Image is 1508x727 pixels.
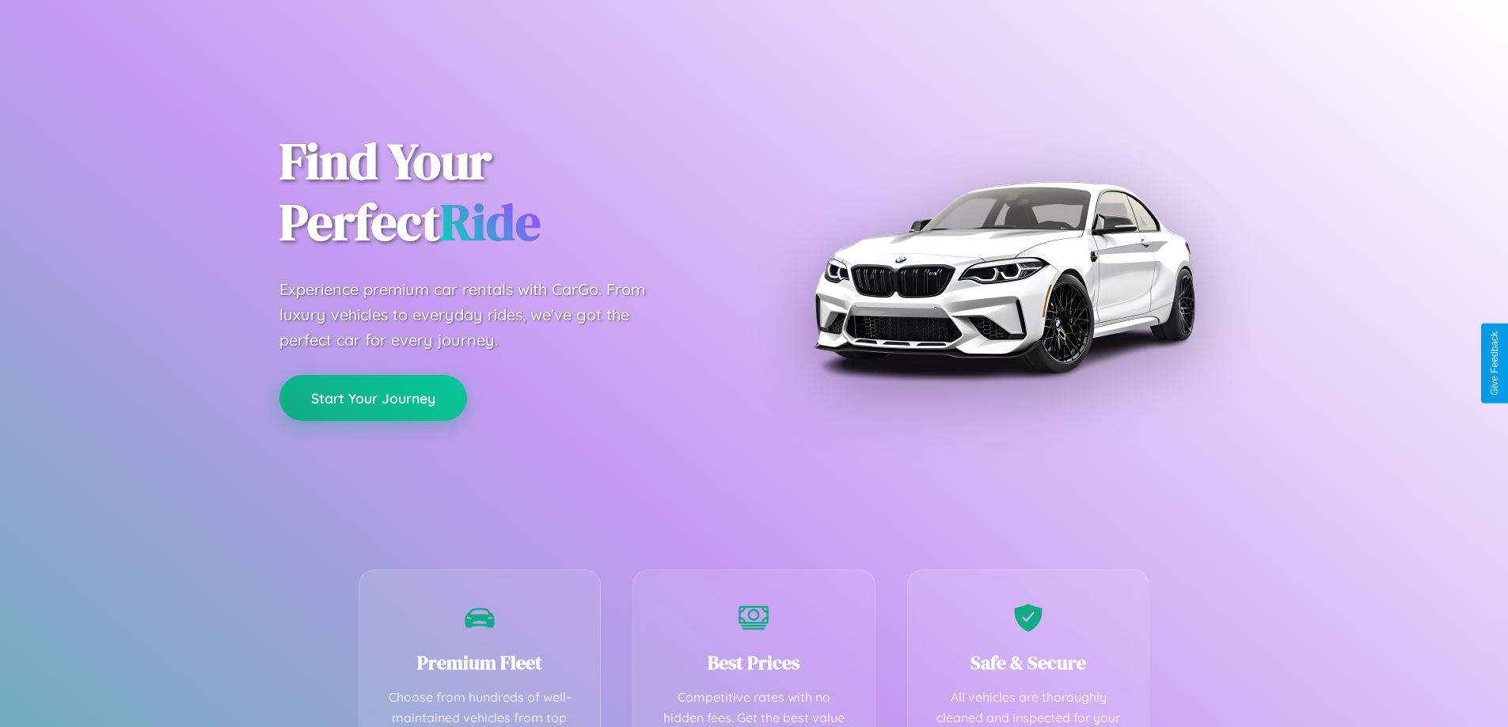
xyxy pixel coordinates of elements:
img: Premium BMW car rental vehicle [806,79,1202,475]
button: Start Your Journey [279,375,467,421]
span: Ride [440,187,541,256]
h1: Find Your Perfect [279,131,731,253]
p: Experience premium car rentals with CarGo. From luxury vehicles to everyday rides, we've got the ... [279,277,675,353]
div: Give Feedback [1489,331,1500,396]
h3: Best Prices [657,649,851,676]
h3: Premium Fleet [383,649,577,676]
h3: Safe & Secure [932,649,1126,676]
